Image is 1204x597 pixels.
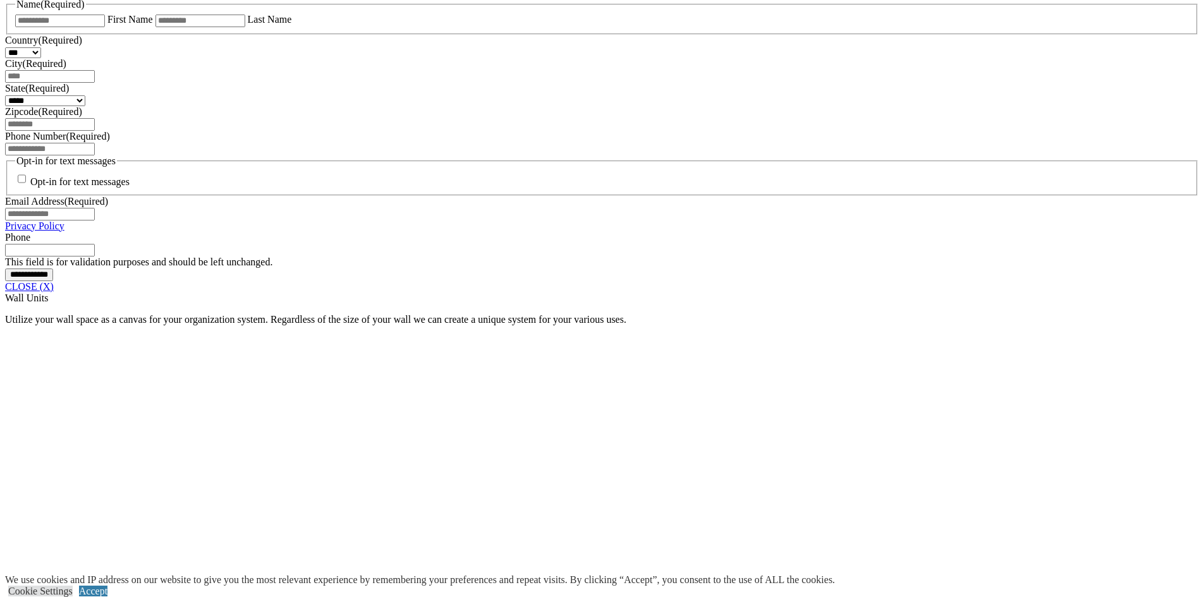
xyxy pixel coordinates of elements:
[5,281,54,292] a: CLOSE (X)
[8,586,73,596] a: Cookie Settings
[30,177,130,188] label: Opt-in for text messages
[38,35,82,45] span: (Required)
[5,58,66,69] label: City
[64,196,108,207] span: (Required)
[5,83,69,93] label: State
[5,256,1199,268] div: This field is for validation purposes and should be left unchanged.
[66,131,109,142] span: (Required)
[5,220,64,231] a: Privacy Policy
[5,292,48,303] span: Wall Units
[79,586,107,596] a: Accept
[5,35,82,45] label: Country
[23,58,66,69] span: (Required)
[5,196,108,207] label: Email Address
[38,106,82,117] span: (Required)
[15,155,117,167] legend: Opt-in for text messages
[25,83,69,93] span: (Required)
[5,232,30,243] label: Phone
[107,14,153,25] label: First Name
[5,314,1199,325] p: Utilize your wall space as a canvas for your organization system. Regardless of the size of your ...
[5,131,110,142] label: Phone Number
[5,106,82,117] label: Zipcode
[5,574,835,586] div: We use cookies and IP address on our website to give you the most relevant experience by remember...
[248,14,292,25] label: Last Name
